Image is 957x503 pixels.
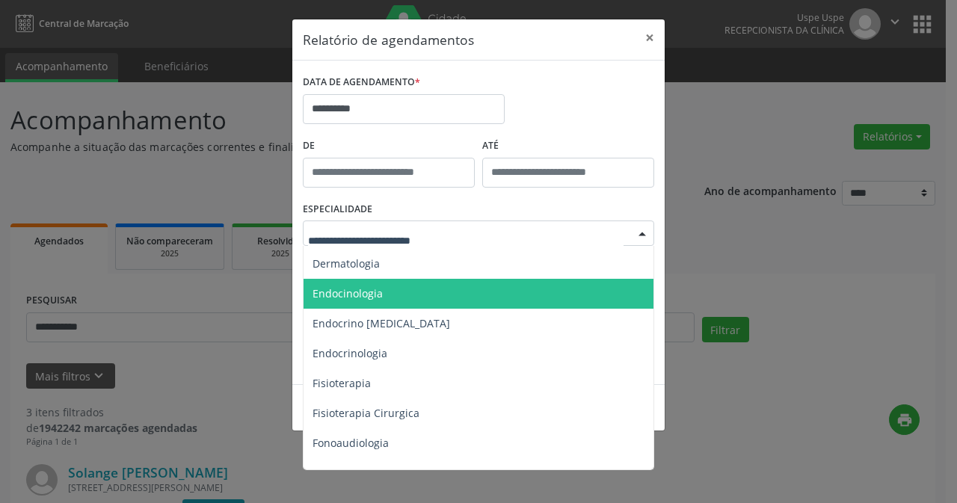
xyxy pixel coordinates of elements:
[313,406,419,420] span: Fisioterapia Cirurgica
[313,346,387,360] span: Endocrinologia
[313,376,371,390] span: Fisioterapia
[313,286,383,300] span: Endocinologia
[313,316,450,330] span: Endocrino [MEDICAL_DATA]
[313,436,389,450] span: Fonoaudiologia
[482,135,654,158] label: ATÉ
[635,19,665,56] button: Close
[303,135,475,158] label: De
[313,466,385,480] span: Gastro/Hepato
[313,256,380,271] span: Dermatologia
[303,198,372,221] label: ESPECIALIDADE
[303,30,474,49] h5: Relatório de agendamentos
[303,71,420,94] label: DATA DE AGENDAMENTO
